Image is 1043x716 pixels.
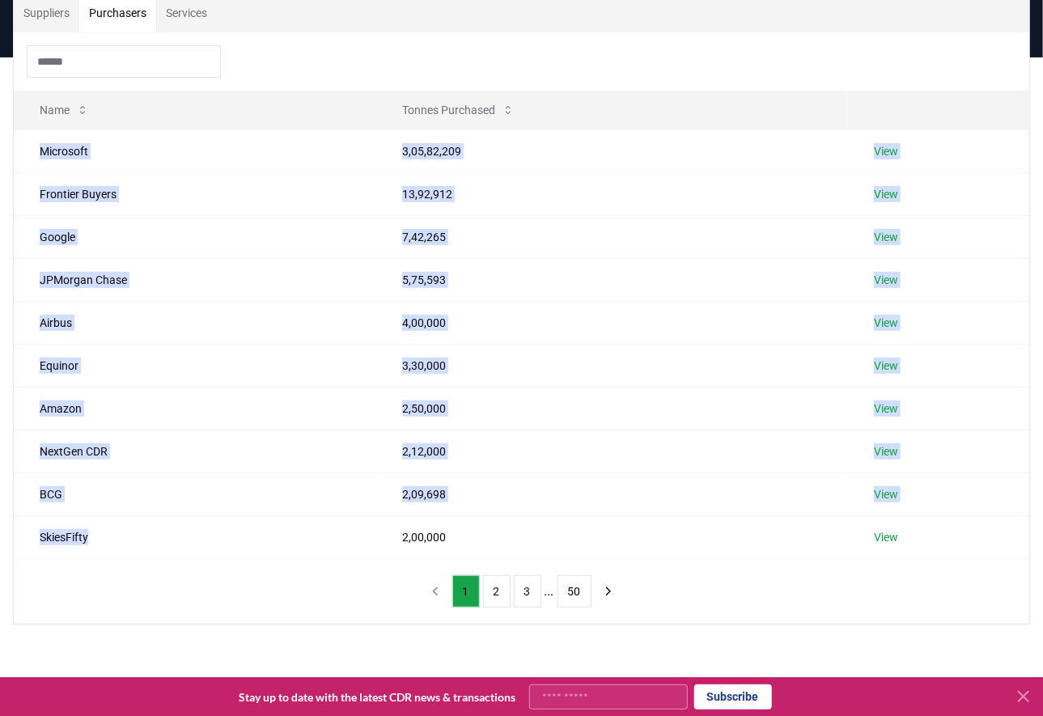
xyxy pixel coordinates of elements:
td: JPMorgan Chase [14,258,376,301]
td: 2,50,000 [376,387,848,430]
td: Frontier Buyers [14,172,376,215]
button: next page [595,575,622,608]
a: View [874,143,898,159]
a: View [874,443,898,460]
button: 1 [452,575,480,608]
button: Name [27,94,102,126]
td: 2,12,000 [376,430,848,472]
td: 5,75,593 [376,258,848,301]
a: View [874,272,898,288]
td: 4,00,000 [376,301,848,344]
td: 2,09,698 [376,472,848,515]
td: Equinor [14,344,376,387]
button: 2 [483,575,511,608]
td: 13,92,912 [376,172,848,215]
a: View [874,529,898,545]
a: View [874,400,898,417]
a: View [874,229,898,245]
a: View [874,315,898,331]
button: 50 [558,575,591,608]
td: 3,05,82,209 [376,129,848,172]
td: Google [14,215,376,258]
td: SkiesFifty [14,515,376,558]
a: View [874,486,898,502]
td: 3,30,000 [376,344,848,387]
td: NextGen CDR [14,430,376,472]
td: Airbus [14,301,376,344]
td: 2,00,000 [376,515,848,558]
li: ... [545,582,554,601]
a: View [874,186,898,202]
button: Tonnes Purchased [389,94,528,126]
td: 7,42,265 [376,215,848,258]
a: View [874,358,898,374]
td: Amazon [14,387,376,430]
td: BCG [14,472,376,515]
td: Microsoft [14,129,376,172]
button: 3 [514,575,541,608]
